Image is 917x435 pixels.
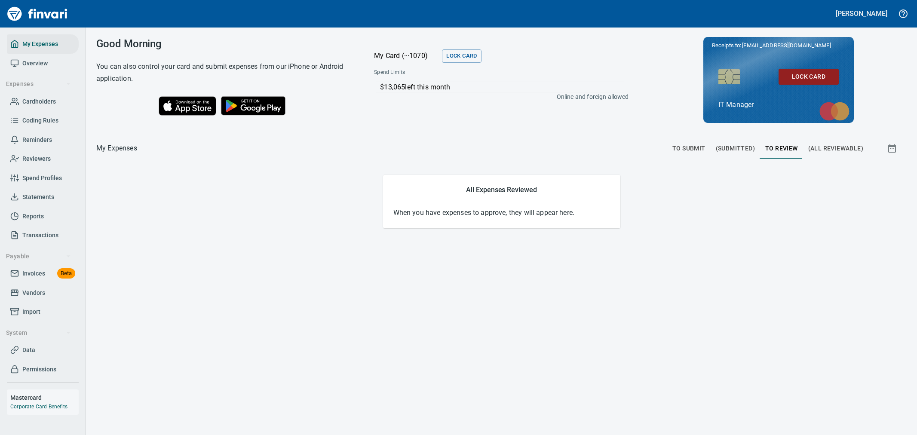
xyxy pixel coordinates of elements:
[712,41,845,50] p: Receipts to:
[96,143,137,153] p: My Expenses
[374,68,516,77] span: Spend Limits
[22,211,44,222] span: Reports
[7,168,79,188] a: Spend Profiles
[716,143,755,154] span: (Submitted)
[393,208,610,218] p: When you have expenses to approve, they will appear here.
[393,185,610,194] h5: All Expenses Reviewed
[718,100,839,110] p: IT Manager
[7,149,79,168] a: Reviewers
[22,135,52,145] span: Reminders
[7,226,79,245] a: Transactions
[22,115,58,126] span: Coding Rules
[216,92,290,120] img: Get it on Google Play
[22,58,48,69] span: Overview
[834,7,889,20] button: [PERSON_NAME]
[3,325,74,341] button: System
[96,61,353,85] h6: You can also control your card and submit expenses from our iPhone or Android application.
[446,51,477,61] span: Lock Card
[96,38,353,50] h3: Good Morning
[22,192,54,202] span: Statements
[380,82,624,92] p: $13,065 left this month
[7,92,79,111] a: Cardholders
[672,143,705,154] span: To Submit
[741,41,831,49] span: [EMAIL_ADDRESS][DOMAIN_NAME]
[779,69,839,85] button: Lock Card
[7,207,79,226] a: Reports
[7,130,79,150] a: Reminders
[6,251,71,262] span: Payable
[22,153,51,164] span: Reviewers
[6,79,71,89] span: Expenses
[22,96,56,107] span: Cardholders
[7,283,79,303] a: Vendors
[96,143,137,153] nav: breadcrumb
[3,76,74,92] button: Expenses
[815,98,854,125] img: mastercard.svg
[367,92,629,101] p: Online and foreign allowed
[7,360,79,379] a: Permissions
[808,143,863,154] span: (All Reviewable)
[7,111,79,130] a: Coding Rules
[7,34,79,54] a: My Expenses
[22,39,58,49] span: My Expenses
[7,187,79,207] a: Statements
[57,269,75,279] span: Beta
[374,51,439,61] p: My Card (···1070)
[7,302,79,322] a: Import
[10,393,79,402] h6: Mastercard
[879,138,907,159] button: Show transactions within a particular date range
[159,96,216,116] img: Download on the App Store
[22,345,35,355] span: Data
[22,173,62,184] span: Spend Profiles
[22,306,40,317] span: Import
[22,364,56,375] span: Permissions
[785,71,832,82] span: Lock Card
[3,248,74,264] button: Payable
[22,268,45,279] span: Invoices
[5,3,70,24] img: Finvari
[442,49,481,63] button: Lock Card
[10,404,67,410] a: Corporate Card Benefits
[7,54,79,73] a: Overview
[7,340,79,360] a: Data
[765,143,798,154] span: To Review
[836,9,887,18] h5: [PERSON_NAME]
[22,288,45,298] span: Vendors
[22,230,58,241] span: Transactions
[7,264,79,283] a: InvoicesBeta
[6,328,71,338] span: System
